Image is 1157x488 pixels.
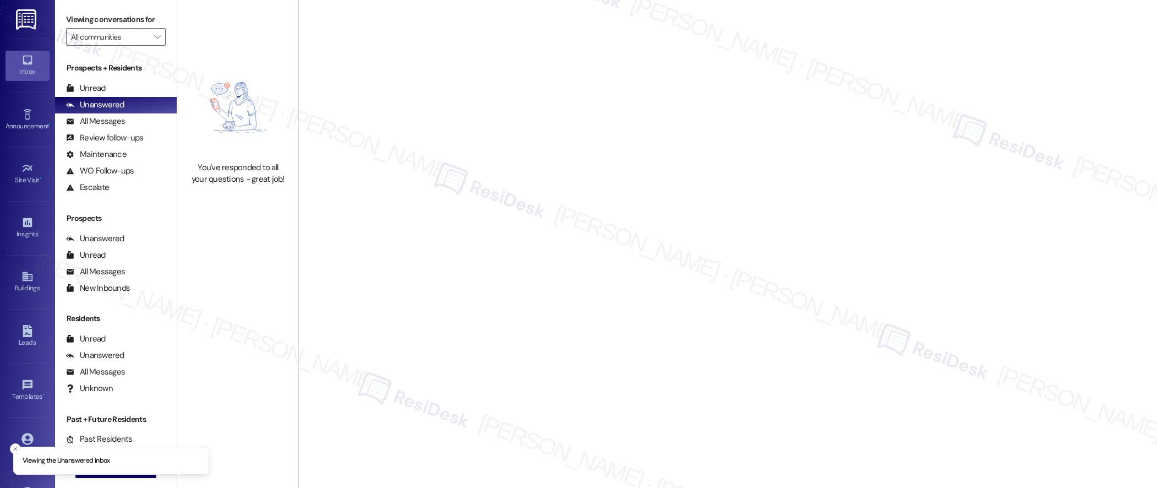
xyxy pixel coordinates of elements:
a: Templates • [6,376,50,405]
label: Viewing conversations for [66,11,166,28]
button: Close toast [10,443,21,454]
div: Unread [66,83,106,94]
span: • [38,229,40,236]
div: New Inbounds [66,283,130,294]
div: You've responded to all your questions - great job! [189,162,286,186]
div: Unanswered [66,233,124,245]
div: Unknown [66,383,113,394]
div: All Messages [66,266,125,278]
span: • [42,391,44,399]
div: Past + Future Residents [55,414,177,425]
div: Maintenance [66,149,127,160]
span: • [40,175,41,182]
i:  [154,32,160,41]
div: Unanswered [66,99,124,111]
div: Unanswered [66,350,124,361]
div: Prospects [55,213,177,224]
img: empty-state [189,58,286,156]
a: Account [6,430,50,459]
div: Prospects + Residents [55,62,177,74]
a: Inbox [6,51,50,80]
img: ResiDesk Logo [16,9,39,30]
a: Leads [6,322,50,351]
div: Unread [66,250,106,261]
div: WO Follow-ups [66,165,134,177]
div: Past Residents [66,433,133,445]
div: Review follow-ups [66,132,143,144]
div: All Messages [66,366,125,378]
a: Insights • [6,213,50,243]
div: Unread [66,333,106,345]
div: All Messages [66,116,125,127]
span: • [49,121,51,128]
div: Escalate [66,182,109,193]
div: Residents [55,313,177,324]
a: Site Visit • [6,159,50,189]
a: Buildings [6,267,50,297]
p: Viewing the Unanswered inbox [23,456,110,466]
input: All communities [71,28,148,46]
